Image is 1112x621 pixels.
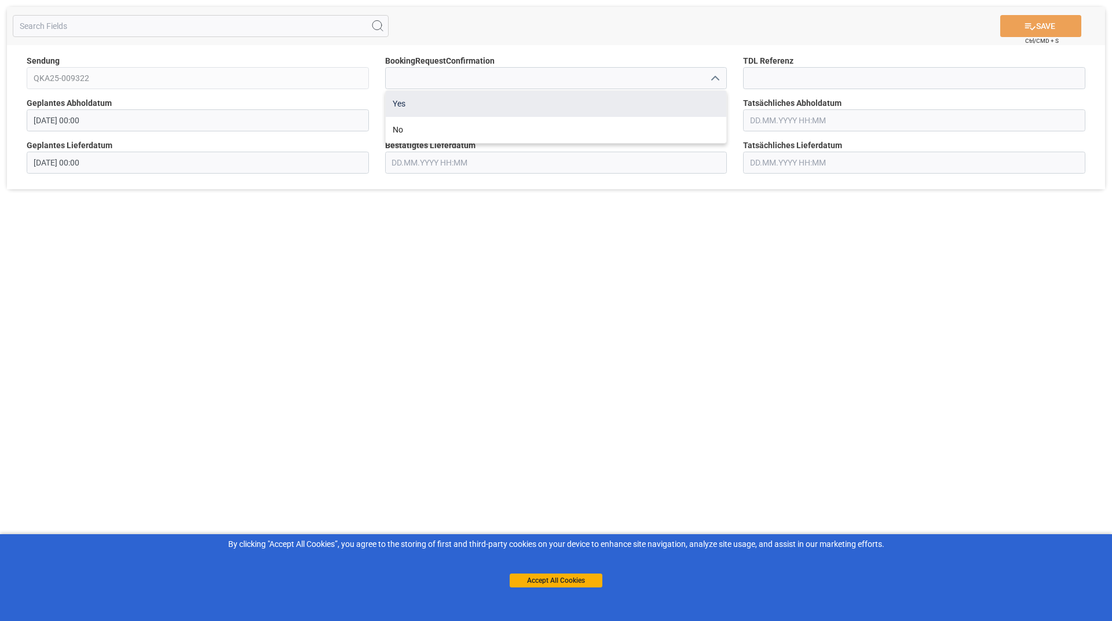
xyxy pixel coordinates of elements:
[1025,36,1059,45] span: Ctrl/CMD + S
[8,538,1104,550] div: By clicking "Accept All Cookies”, you agree to the storing of first and third-party cookies on yo...
[1000,15,1081,37] button: SAVE
[385,139,475,152] span: Bestätigtes Lieferdatum
[510,574,602,587] button: Accept All Cookies
[27,97,112,109] span: Geplantes Abholdatum
[385,152,727,174] input: DD.MM.YYYY HH:MM
[743,109,1085,131] input: DD.MM.YYYY HH:MM
[27,55,60,67] span: Sendung
[743,152,1085,174] input: DD.MM.YYYY HH:MM
[705,69,723,87] button: close menu
[27,109,369,131] input: DD.MM.YYYY HH:MM
[743,97,842,109] span: Tatsächliches Abholdatum
[27,152,369,174] input: DD.MM.YYYY HH:MM
[386,117,727,143] div: No
[743,55,793,67] span: TDL Referenz
[27,139,112,152] span: Geplantes Lieferdatum
[13,15,389,37] input: Search Fields
[743,139,842,152] span: Tatsächliches Lieferdatum
[386,91,727,117] div: Yes
[385,55,495,67] span: BookingRequestConfirmation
